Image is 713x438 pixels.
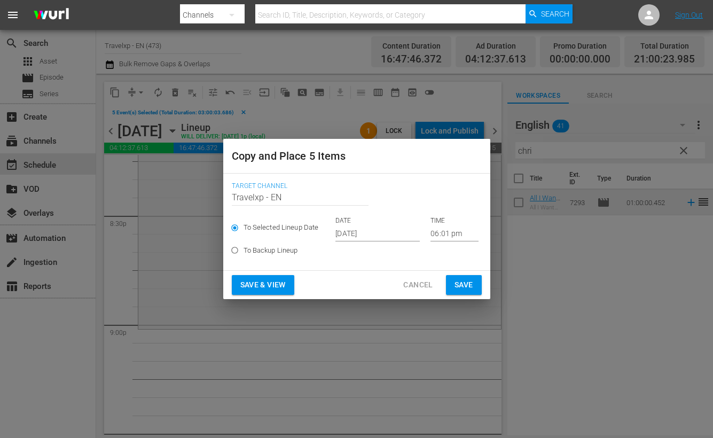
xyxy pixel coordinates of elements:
span: To Backup Lineup [244,245,298,256]
span: To Selected Lineup Date [244,222,319,233]
span: Search [541,4,569,24]
span: Save & View [240,278,286,292]
span: Target Channel [232,182,476,191]
button: Save & View [232,275,294,295]
p: DATE [335,216,420,225]
button: Cancel [395,275,441,295]
span: menu [6,9,19,21]
h2: Copy and Place 5 Items [232,147,482,165]
span: Save [455,278,473,292]
img: ans4CAIJ8jUAAAAAAAAAAAAAAAAAAAAAAAAgQb4GAAAAAAAAAAAAAAAAAAAAAAAAJMjXAAAAAAAAAAAAAAAAAAAAAAAAgAT5G... [26,3,77,28]
span: Cancel [403,278,433,292]
a: Sign Out [675,11,703,19]
button: Save [446,275,482,295]
p: TIME [430,216,479,225]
